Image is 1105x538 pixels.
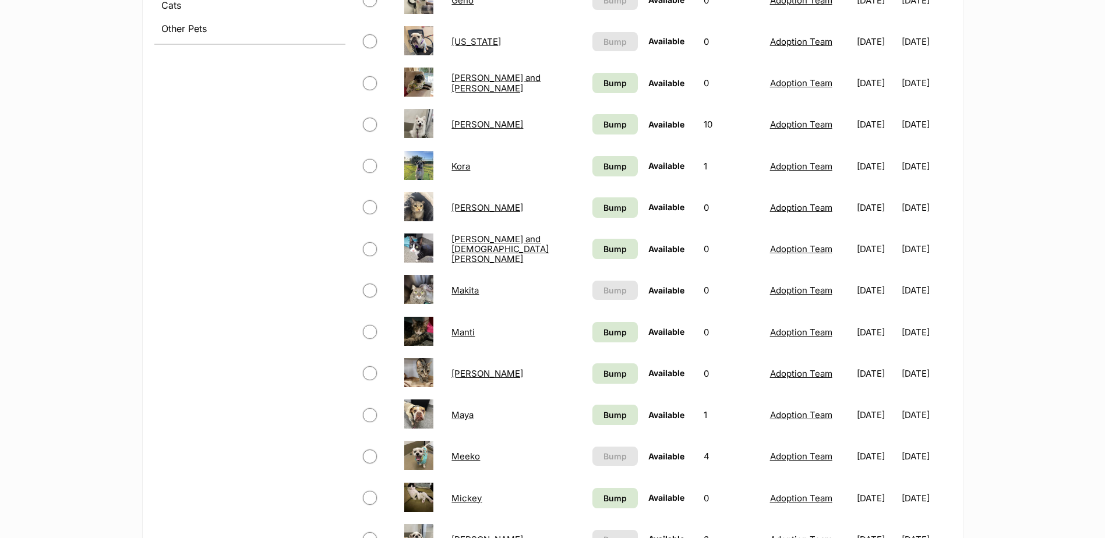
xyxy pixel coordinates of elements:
a: [PERSON_NAME] [451,202,523,213]
td: [DATE] [902,187,950,228]
a: Manti [451,327,475,338]
td: 1 [699,395,764,435]
a: Bump [592,114,637,134]
a: Adoption Team [770,368,832,379]
span: Available [648,410,684,420]
td: [DATE] [902,22,950,62]
td: 1 [699,146,764,186]
a: [PERSON_NAME] [451,368,523,379]
td: [DATE] [902,146,950,186]
a: Adoption Team [770,285,832,296]
td: [DATE] [852,63,901,103]
td: 4 [699,436,764,476]
td: [DATE] [902,270,950,310]
a: Adoption Team [770,243,832,254]
span: Available [648,244,684,254]
td: [DATE] [852,22,901,62]
a: [PERSON_NAME] and [DEMOGRAPHIC_DATA] [PERSON_NAME] [451,233,549,265]
td: [DATE] [902,436,950,476]
span: Bump [603,326,627,338]
a: Adoption Team [770,119,832,130]
span: Available [648,119,684,129]
td: [DATE] [852,436,901,476]
td: [DATE] [852,104,901,144]
button: Bump [592,281,637,300]
a: Bump [592,322,637,342]
a: [US_STATE] [451,36,501,47]
td: 0 [699,63,764,103]
a: Mickey [451,493,482,504]
span: Available [648,161,684,171]
a: [PERSON_NAME] [451,119,523,130]
a: Maya [451,409,474,420]
td: [DATE] [902,353,950,394]
span: Available [648,36,684,46]
button: Bump [592,447,637,466]
td: [DATE] [852,146,901,186]
a: Adoption Team [770,493,832,504]
a: Makita [451,285,479,296]
span: Available [648,285,684,295]
a: Other Pets [154,18,345,39]
a: Bump [592,239,637,259]
td: 0 [699,270,764,310]
a: Bump [592,488,637,508]
span: Bump [603,284,627,296]
td: 0 [699,22,764,62]
td: 0 [699,187,764,228]
td: 0 [699,312,764,352]
span: Available [648,451,684,461]
span: Bump [603,77,627,89]
td: [DATE] [852,478,901,518]
td: 0 [699,478,764,518]
button: Bump [592,32,637,51]
td: [DATE] [902,395,950,435]
span: Available [648,202,684,212]
a: Adoption Team [770,451,832,462]
span: Available [648,327,684,337]
a: Bump [592,197,637,218]
a: Adoption Team [770,77,832,89]
a: Adoption Team [770,409,832,420]
td: [DATE] [902,104,950,144]
a: Adoption Team [770,327,832,338]
a: Bump [592,405,637,425]
span: Bump [603,36,627,48]
td: [DATE] [902,229,950,269]
span: Bump [603,367,627,380]
td: [DATE] [902,63,950,103]
td: [DATE] [852,312,901,352]
span: Available [648,368,684,378]
td: [DATE] [902,312,950,352]
span: Bump [603,409,627,421]
a: Bump [592,363,637,384]
span: Bump [603,160,627,172]
td: [DATE] [852,187,901,228]
span: Bump [603,118,627,130]
td: 0 [699,353,764,394]
a: Bump [592,156,637,176]
td: [DATE] [852,395,901,435]
span: Bump [603,243,627,255]
a: Adoption Team [770,161,832,172]
a: Bump [592,73,637,93]
td: [DATE] [852,353,901,394]
span: Bump [603,492,627,504]
a: Adoption Team [770,36,832,47]
td: [DATE] [852,229,901,269]
td: 0 [699,229,764,269]
td: [DATE] [852,270,901,310]
td: 10 [699,104,764,144]
a: Kora [451,161,470,172]
span: Bump [603,450,627,462]
a: Adoption Team [770,202,832,213]
span: Bump [603,201,627,214]
span: Available [648,78,684,88]
a: Meeko [451,451,480,462]
a: [PERSON_NAME] and [PERSON_NAME] [451,72,541,93]
td: [DATE] [902,478,950,518]
span: Available [648,493,684,502]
